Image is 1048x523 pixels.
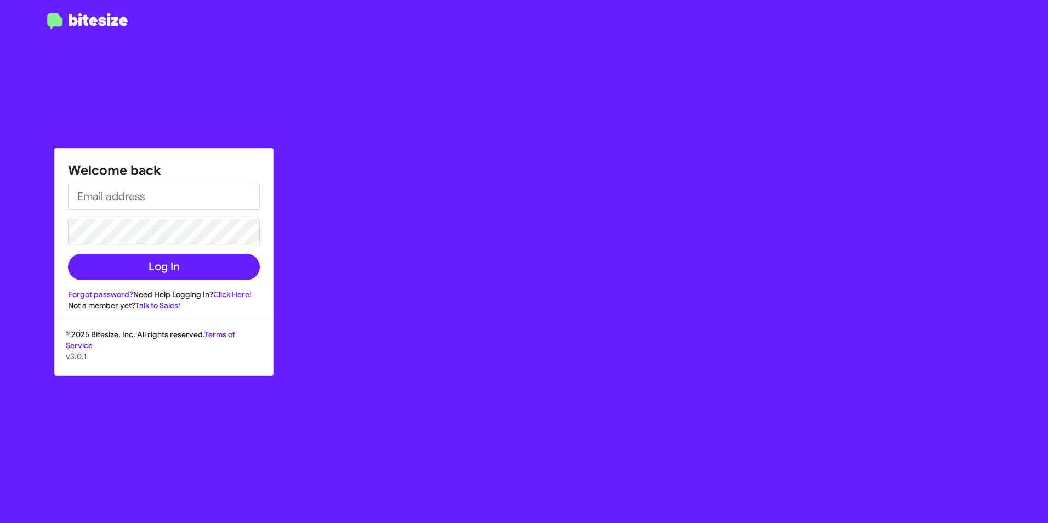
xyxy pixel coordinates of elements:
h1: Welcome back [68,162,260,179]
a: Terms of Service [66,329,235,350]
a: Forgot password? [68,289,133,299]
p: v3.0.1 [66,351,262,362]
div: Need Help Logging In? [68,289,260,300]
input: Email address [68,184,260,210]
button: Log In [68,254,260,280]
a: Talk to Sales! [135,300,180,310]
div: © 2025 Bitesize, Inc. All rights reserved. [55,329,273,375]
a: Click Here! [213,289,252,299]
div: Not a member yet? [68,300,260,311]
